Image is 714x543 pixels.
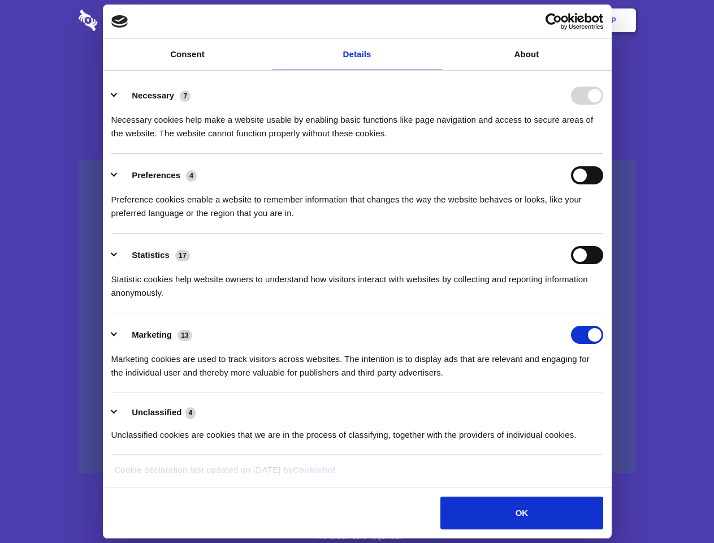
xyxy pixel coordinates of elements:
a: Pricing [332,3,381,38]
label: Marketing [132,330,172,339]
button: Marketing (13) [111,326,200,344]
a: Wistia video thumbnail [79,160,636,473]
span: 13 [178,330,192,341]
a: Login [513,3,562,38]
label: Preferences [132,170,180,180]
a: Usercentrics Cookiebot - opens in a new window [504,13,603,30]
button: OK [440,497,603,529]
div: Cookie declaration last updated on [DATE] by [106,463,608,485]
h1: Eliminate Slack Data Loss. [79,51,636,92]
img: logo [111,15,128,28]
a: Consent [103,39,272,70]
button: Preferences (4) [111,166,204,184]
button: Statistics (17) [111,246,197,264]
button: Necessary (7) [111,87,198,105]
span: 7 [180,90,191,102]
h4: Auto-redaction of sensitive data, encrypted data sharing and self-destructing private chats. Shar... [79,103,636,140]
label: Necessary [132,90,174,100]
img: logo-wordmark-white-trans-d4663122ce5f474addd5e946df7df03e33cb6a1c49d2221995e7729f52c070b2.svg [79,10,175,31]
button: Unclassified (4) [111,406,203,420]
div: Marketing cookies are used to track visitors across websites. The intention is to display ads tha... [111,344,603,380]
div: Preference cookies enable a website to remember information that changes the way the website beha... [111,184,603,220]
a: Details [272,39,442,70]
span: 4 [186,170,197,182]
a: Cookiebot [293,465,336,475]
span: 4 [185,407,196,419]
span: 17 [175,250,190,261]
div: Statistic cookies help website owners to understand how visitors interact with websites by collec... [111,264,603,300]
div: Necessary cookies help make a website usable by enabling basic functions like page navigation and... [111,105,603,140]
a: Contact [458,3,510,38]
div: Unclassified cookies are cookies that we are in the process of classifying, together with the pro... [111,420,603,442]
a: About [442,39,612,70]
label: Statistics [132,250,170,260]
